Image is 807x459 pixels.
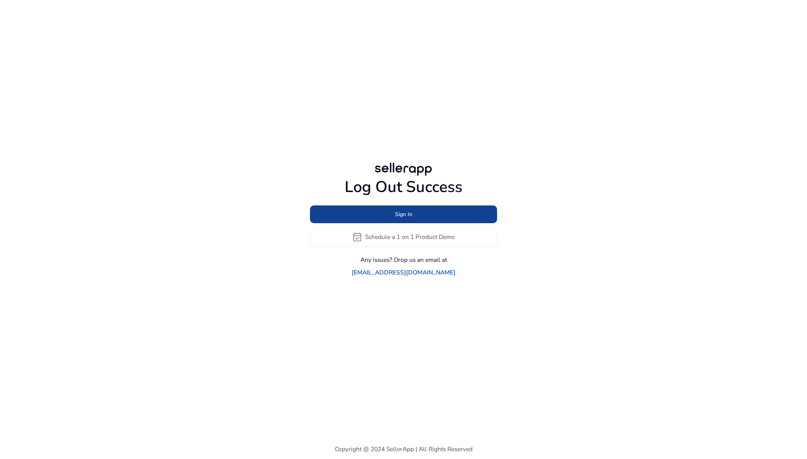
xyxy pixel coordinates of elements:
[352,232,362,242] span: event_available
[360,255,447,264] p: Any issues? Drop us an email at
[310,205,497,223] button: Sign In
[395,210,412,218] span: Sign In
[352,268,455,277] a: [EMAIL_ADDRESS][DOMAIN_NAME]
[310,228,497,246] button: event_availableSchedule a 1 on 1 Product Demo
[310,178,497,197] h1: Log Out Success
